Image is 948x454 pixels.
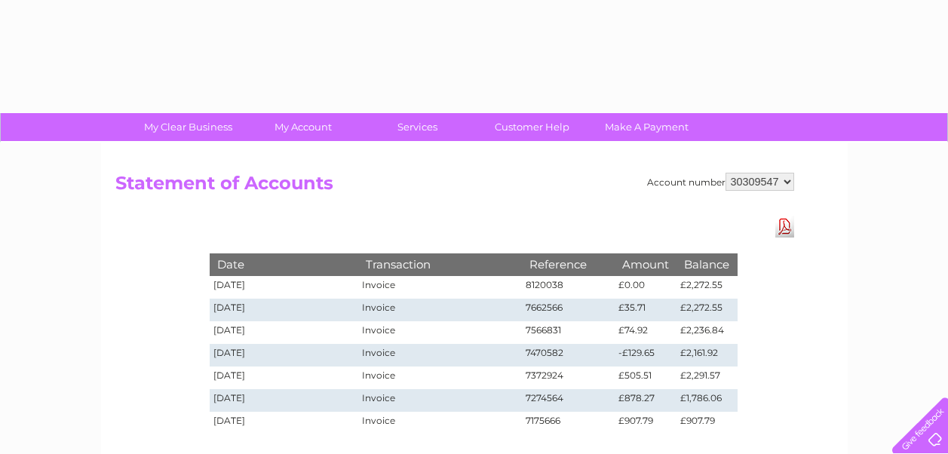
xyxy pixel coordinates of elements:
th: Date [210,253,359,275]
td: £1,786.06 [676,389,737,412]
td: 7566831 [522,321,615,344]
td: £2,272.55 [676,276,737,299]
td: [DATE] [210,299,359,321]
th: Reference [522,253,615,275]
td: Invoice [358,299,521,321]
a: My Account [241,113,365,141]
h2: Statement of Accounts [115,173,794,201]
td: 7372924 [522,367,615,389]
th: Transaction [358,253,521,275]
td: 7175666 [522,412,615,434]
td: Invoice [358,412,521,434]
td: £35.71 [615,299,676,321]
td: £2,236.84 [676,321,737,344]
th: Balance [676,253,737,275]
td: -£129.65 [615,344,676,367]
td: £2,291.57 [676,367,737,389]
td: £907.79 [676,412,737,434]
td: Invoice [358,321,521,344]
td: £878.27 [615,389,676,412]
td: £2,161.92 [676,344,737,367]
td: 7470582 [522,344,615,367]
a: Customer Help [470,113,594,141]
a: Download Pdf [775,216,794,238]
a: Make A Payment [584,113,709,141]
td: [DATE] [210,389,359,412]
td: 7274564 [522,389,615,412]
th: Amount [615,253,676,275]
td: £505.51 [615,367,676,389]
td: Invoice [358,367,521,389]
div: Account number [647,173,794,191]
td: [DATE] [210,276,359,299]
td: [DATE] [210,344,359,367]
td: £74.92 [615,321,676,344]
td: 7662566 [522,299,615,321]
td: £0.00 [615,276,676,299]
td: [DATE] [210,412,359,434]
td: [DATE] [210,321,359,344]
a: Services [355,113,480,141]
td: £907.79 [615,412,676,434]
td: [DATE] [210,367,359,389]
a: My Clear Business [126,113,250,141]
td: Invoice [358,389,521,412]
td: Invoice [358,276,521,299]
td: 8120038 [522,276,615,299]
td: Invoice [358,344,521,367]
td: £2,272.55 [676,299,737,321]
